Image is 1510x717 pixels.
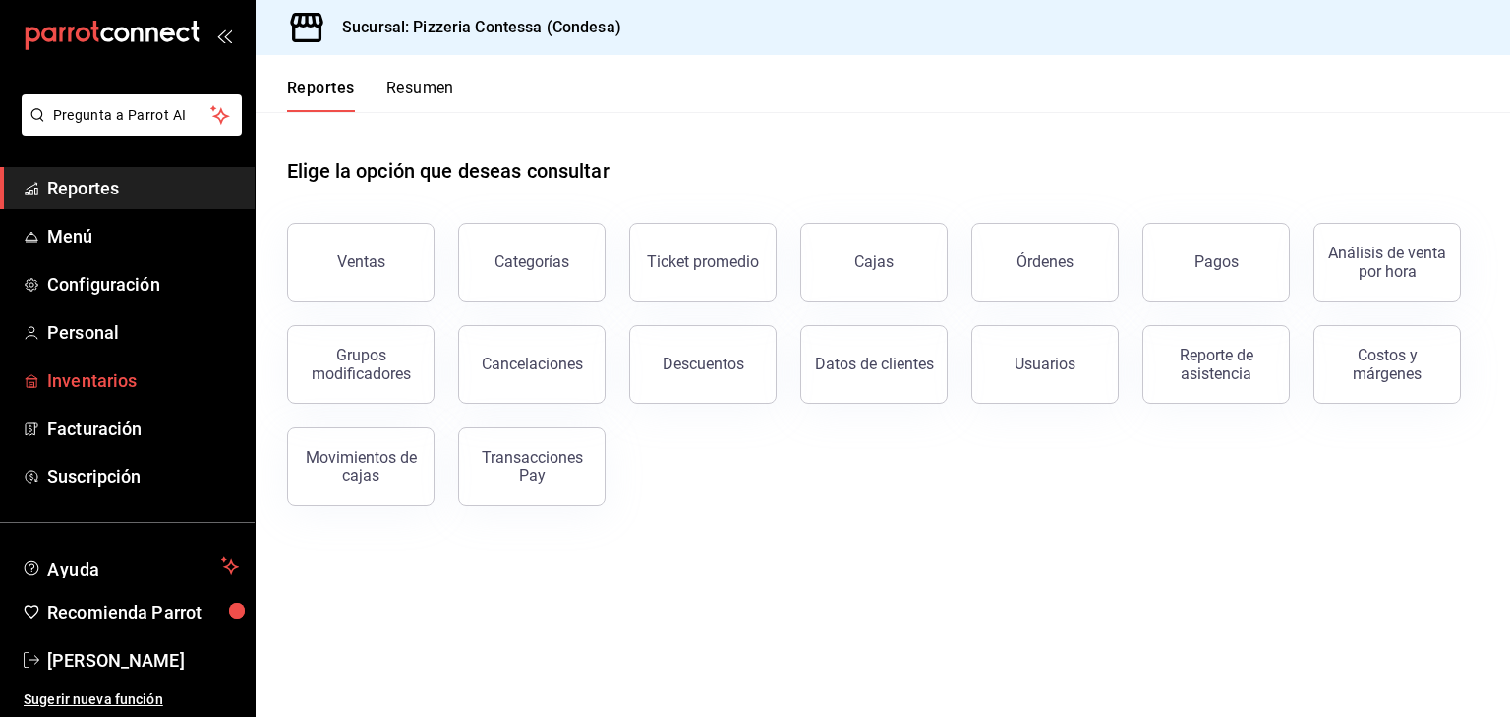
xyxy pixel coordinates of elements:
[815,355,934,373] div: Datos de clientes
[458,427,606,506] button: Transacciones Pay
[1142,325,1290,404] button: Reporte de asistencia
[300,448,422,485] div: Movimientos de cajas
[1015,355,1075,373] div: Usuarios
[1155,346,1277,383] div: Reporte de asistencia
[24,689,239,710] span: Sugerir nueva función
[1313,223,1461,302] button: Análisis de venta por hora
[287,79,454,112] div: navigation tabs
[47,554,213,578] span: Ayuda
[971,223,1119,302] button: Órdenes
[854,250,895,274] div: Cajas
[1142,223,1290,302] button: Pagos
[47,271,239,298] span: Configuración
[326,16,621,39] h3: Sucursal: Pizzeria Contessa (Condesa)
[53,105,211,126] span: Pregunta a Parrot AI
[458,325,606,404] button: Cancelaciones
[22,94,242,136] button: Pregunta a Parrot AI
[14,119,242,139] a: Pregunta a Parrot AI
[663,355,744,373] div: Descuentos
[287,79,355,112] button: Reportes
[1194,252,1239,271] div: Pagos
[287,156,610,186] h1: Elige la opción que deseas consultar
[47,415,239,442] span: Facturación
[300,346,422,383] div: Grupos modificadores
[386,79,454,112] button: Resumen
[1326,244,1448,281] div: Análisis de venta por hora
[47,367,239,394] span: Inventarios
[494,252,569,271] div: Categorías
[47,223,239,249] span: Menú
[47,599,239,626] span: Recomienda Parrot
[629,223,777,302] button: Ticket promedio
[800,325,948,404] button: Datos de clientes
[647,252,759,271] div: Ticket promedio
[458,223,606,302] button: Categorías
[482,355,583,373] div: Cancelaciones
[287,427,435,506] button: Movimientos de cajas
[971,325,1119,404] button: Usuarios
[629,325,777,404] button: Descuentos
[47,319,239,346] span: Personal
[800,223,948,302] a: Cajas
[1313,325,1461,404] button: Costos y márgenes
[216,28,232,43] button: open_drawer_menu
[47,175,239,201] span: Reportes
[287,223,435,302] button: Ventas
[47,464,239,490] span: Suscripción
[287,325,435,404] button: Grupos modificadores
[1016,252,1074,271] div: Órdenes
[471,448,593,485] div: Transacciones Pay
[47,647,239,674] span: [PERSON_NAME]
[337,252,385,271] div: Ventas
[1326,346,1448,383] div: Costos y márgenes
